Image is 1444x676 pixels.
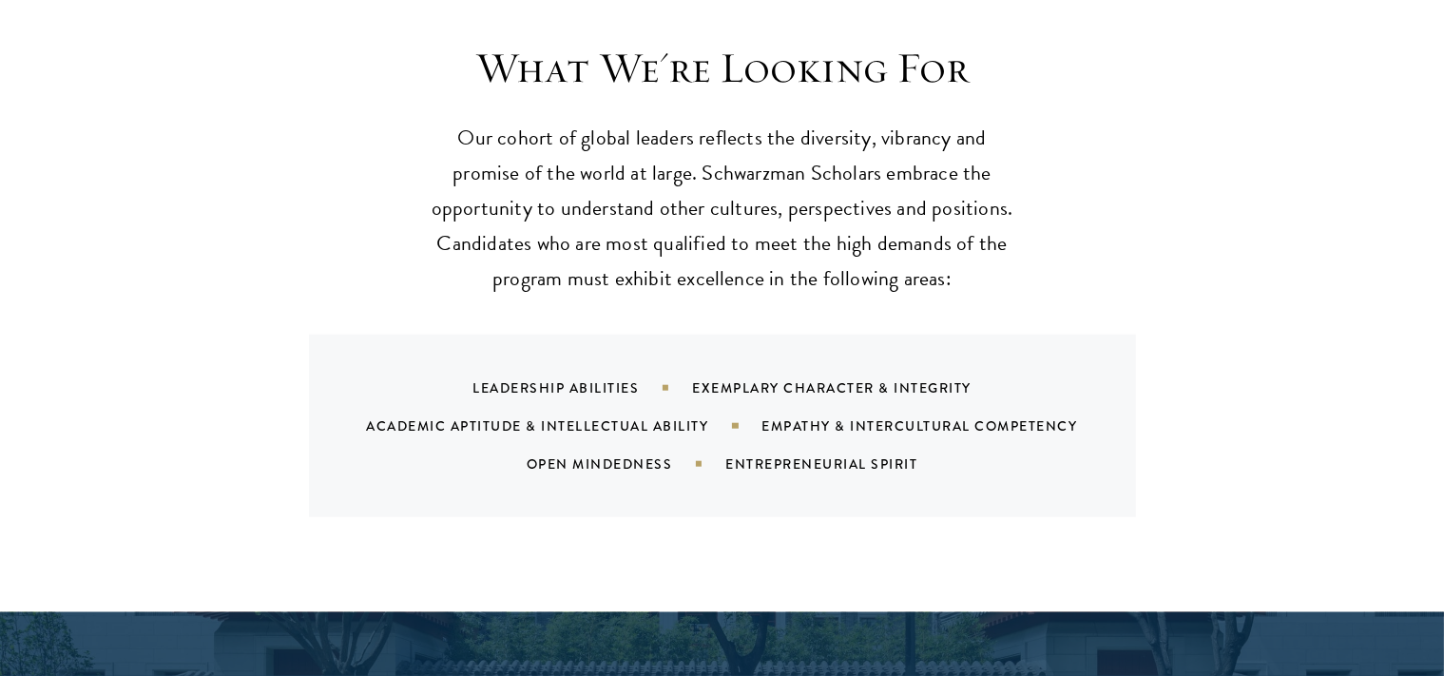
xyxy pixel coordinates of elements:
[527,454,726,473] div: Open Mindedness
[366,416,761,435] div: Academic Aptitude & Intellectual Ability
[692,378,1019,397] div: Exemplary Character & Integrity
[762,416,1126,435] div: Empathy & Intercultural Competency
[428,42,1017,95] h3: What We're Looking For
[428,121,1017,297] p: Our cohort of global leaders reflects the diversity, vibrancy and promise of the world at large. ...
[472,378,692,397] div: Leadership Abilities
[725,454,965,473] div: Entrepreneurial Spirit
